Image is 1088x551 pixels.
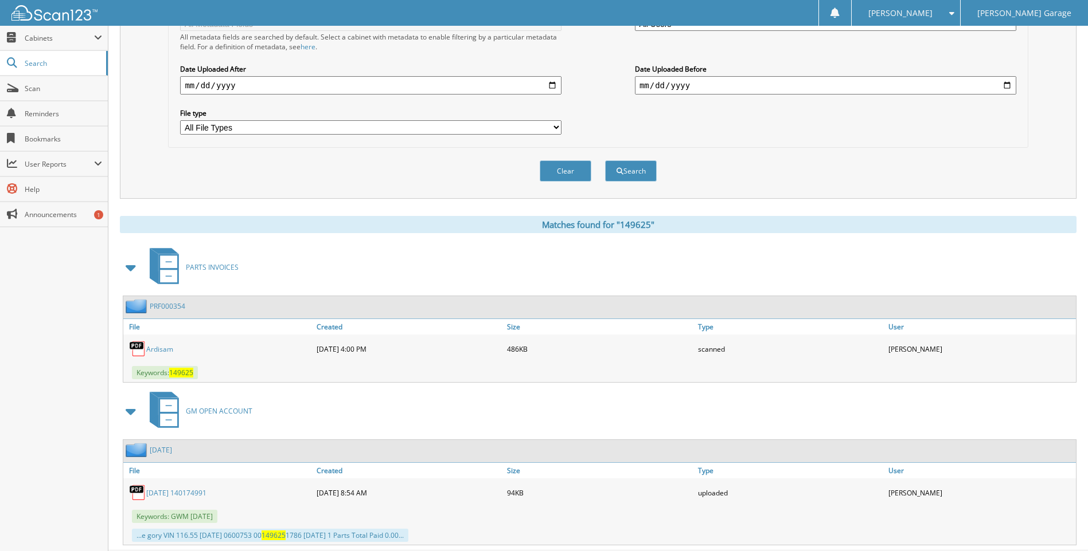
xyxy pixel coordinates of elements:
a: File [123,319,314,334]
label: Date Uploaded After [180,64,561,74]
span: Bookmarks [25,134,102,144]
div: ...e gory VIN 116.55 [DATE] 0600753 00 1786 [DATE] 1 Parts Total Paid 0.00... [132,529,408,542]
span: User Reports [25,159,94,169]
img: folder2.png [126,299,150,313]
label: Date Uploaded Before [635,64,1016,74]
img: folder2.png [126,443,150,457]
div: [PERSON_NAME] [886,481,1076,504]
div: [DATE] 8:54 AM [314,481,504,504]
div: [PERSON_NAME] [886,337,1076,360]
div: All metadata fields are searched by default. Select a cabinet with metadata to enable filtering b... [180,32,561,52]
span: [PERSON_NAME] [868,10,933,17]
div: scanned [695,337,886,360]
a: [DATE] 140174991 [146,488,206,498]
input: start [180,76,561,95]
a: Type [695,319,886,334]
span: PARTS INVOICES [186,262,239,272]
a: here [301,42,315,52]
button: Search [605,160,657,182]
span: Reminders [25,109,102,119]
button: Clear [540,160,591,182]
a: User [886,463,1076,478]
img: PDF.png [129,484,146,501]
a: Created [314,463,504,478]
span: Search [25,58,100,68]
a: PRF000354 [150,301,185,311]
span: 149625 [262,530,286,540]
input: end [635,76,1016,95]
a: Type [695,463,886,478]
label: File type [180,108,561,118]
iframe: Chat Widget [1031,496,1088,551]
div: 94KB [504,481,695,504]
a: File [123,463,314,478]
div: Matches found for "149625" [120,216,1077,233]
a: PARTS INVOICES [143,245,239,290]
div: 1 [94,210,103,219]
a: Ardisam [146,344,173,354]
div: 486KB [504,337,695,360]
span: Cabinets [25,33,94,43]
span: Keywords: GWM [DATE] [132,510,217,523]
div: uploaded [695,481,886,504]
img: scan123-logo-white.svg [11,5,98,21]
a: Size [504,463,695,478]
span: Announcements [25,210,102,219]
a: [DATE] [150,445,172,455]
div: [DATE] 4:00 PM [314,337,504,360]
span: Keywords: [132,366,198,379]
a: GM OPEN ACCOUNT [143,388,252,434]
span: Help [25,184,102,194]
span: 149625 [169,368,193,377]
a: Created [314,319,504,334]
span: Scan [25,84,102,93]
span: [PERSON_NAME] Garage [977,10,1071,17]
img: PDF.png [129,340,146,357]
span: GM OPEN ACCOUNT [186,406,252,416]
a: Size [504,319,695,334]
a: User [886,319,1076,334]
